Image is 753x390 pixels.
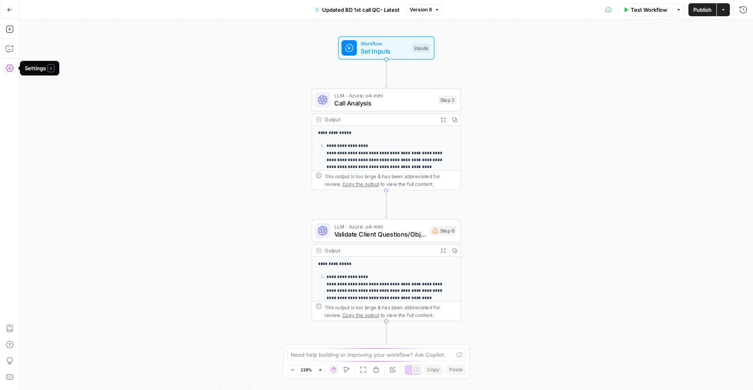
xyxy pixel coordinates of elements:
span: Paste [449,366,463,373]
button: Test Workflow [618,3,672,16]
span: S [48,64,54,72]
div: Inputs [412,43,430,52]
span: 119% [301,366,312,373]
span: LLM · Azure: o4-mini [334,92,435,99]
div: Step 2 [438,95,457,104]
div: This output is too large & has been abbreviated for review. to view the full content. [325,304,457,319]
div: Output [325,247,434,254]
span: Workflow [361,40,408,47]
g: Edge from start to step_2 [385,59,387,87]
g: Edge from step_2 to step_6 [385,190,387,218]
div: Output [325,116,434,123]
div: Step 6 [431,226,457,236]
button: Updated BD 1st call QC- Latest [310,3,405,16]
span: Version 8 [410,6,432,13]
span: Updated BD 1st call QC- Latest [322,6,400,14]
span: Copy the output [342,181,379,187]
div: WorkflowSet InputsInputs [312,37,461,60]
span: Copy the output [342,312,379,318]
button: Publish [688,3,716,16]
span: Publish [693,6,712,14]
button: Paste [446,364,466,375]
div: This output is too large & has been abbreviated for review. to view the full content. [325,172,457,188]
div: Settings [25,64,54,72]
span: Call Analysis [334,98,435,108]
span: Set Inputs [361,46,408,56]
span: LLM · Azure: o4-mini [334,222,427,230]
span: Test Workflow [631,6,667,14]
span: Copy [427,366,439,373]
button: Copy [424,364,443,375]
g: Edge from step_6 to end [385,321,387,349]
span: Validate Client Questions/Objections [334,229,427,239]
button: Version 8 [406,4,443,15]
